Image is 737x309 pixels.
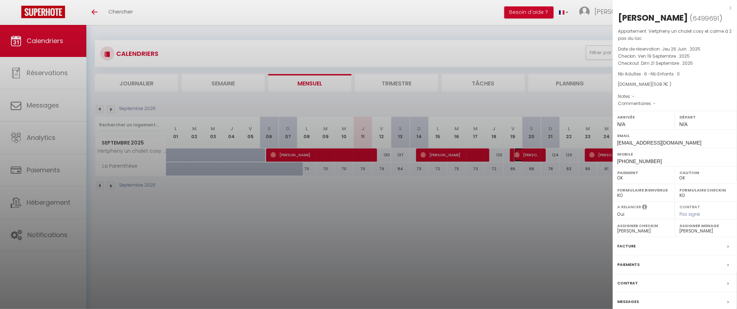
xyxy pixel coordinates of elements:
[617,132,732,139] label: Email
[679,187,732,194] label: Formulaire Checkin
[617,222,670,229] label: Assigner Checkin
[617,140,701,146] span: [EMAIL_ADDRESS][DOMAIN_NAME]
[641,60,693,66] span: Dim 21 Septembre . 2025
[652,81,671,87] span: ( € )
[662,46,700,52] span: Jeu 26 Juin . 2025
[653,100,656,106] span: -
[617,169,670,176] label: Paiement
[679,114,732,121] label: Départ
[653,81,665,87] span: 508.7
[707,277,732,304] iframe: Chat
[679,211,700,217] span: Pas signé
[6,3,27,24] button: Ouvrir le widget de chat LiveChat
[618,12,688,23] div: [PERSON_NAME]
[690,13,722,23] span: ( )
[642,204,647,212] i: Sélectionner OUI si vous souhaiter envoyer les séquences de messages post-checkout
[613,4,732,12] div: x
[638,53,690,59] span: Ven 19 Septembre . 2025
[617,204,641,210] label: A relancer
[617,114,670,121] label: Arrivée
[693,14,719,23] span: 6499691
[618,60,732,67] p: Checkout :
[679,222,732,229] label: Assigner Menage
[679,204,700,209] label: Contrat
[617,242,636,250] label: Facture
[617,298,639,305] label: Messages
[618,100,732,107] p: Commentaires :
[632,93,635,99] span: -
[679,121,688,127] span: N/A
[617,158,662,164] span: [PHONE_NUMBER]
[679,169,732,176] label: Caution
[617,151,732,158] label: Mobile
[618,28,732,41] span: Vertpheny un chalet cosy et calme à 2 pas du lac
[617,121,625,127] span: N/A
[617,187,670,194] label: Formulaire Bienvenue
[651,71,680,77] span: Nb Enfants : 0
[618,93,732,100] p: Notes :
[617,261,640,268] label: Paiements
[618,53,732,60] p: Checkin :
[618,28,732,42] p: Appartement :
[618,46,732,53] p: Date de réservation :
[617,279,638,287] label: Contrat
[618,71,680,77] span: Nb Adultes : 6 -
[618,81,732,88] div: [DOMAIN_NAME]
